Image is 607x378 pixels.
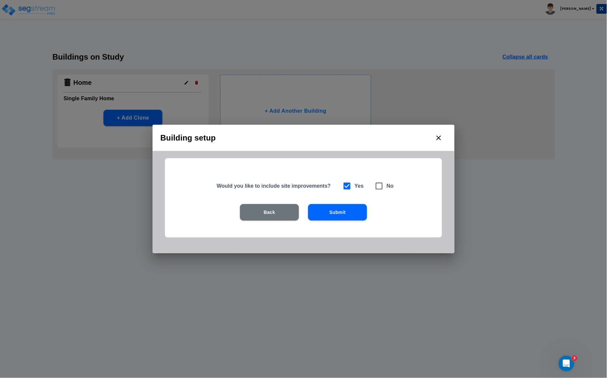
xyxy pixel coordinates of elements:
h5: Would you like to include site improvements? [217,182,334,189]
iframe: Intercom live chat [559,356,574,371]
span: 3 [572,356,577,361]
h2: Building setup [153,125,454,151]
h6: Yes [355,181,364,191]
button: Submit [308,204,367,220]
h6: No [387,181,394,191]
button: close [431,130,447,146]
button: Back [240,204,299,220]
